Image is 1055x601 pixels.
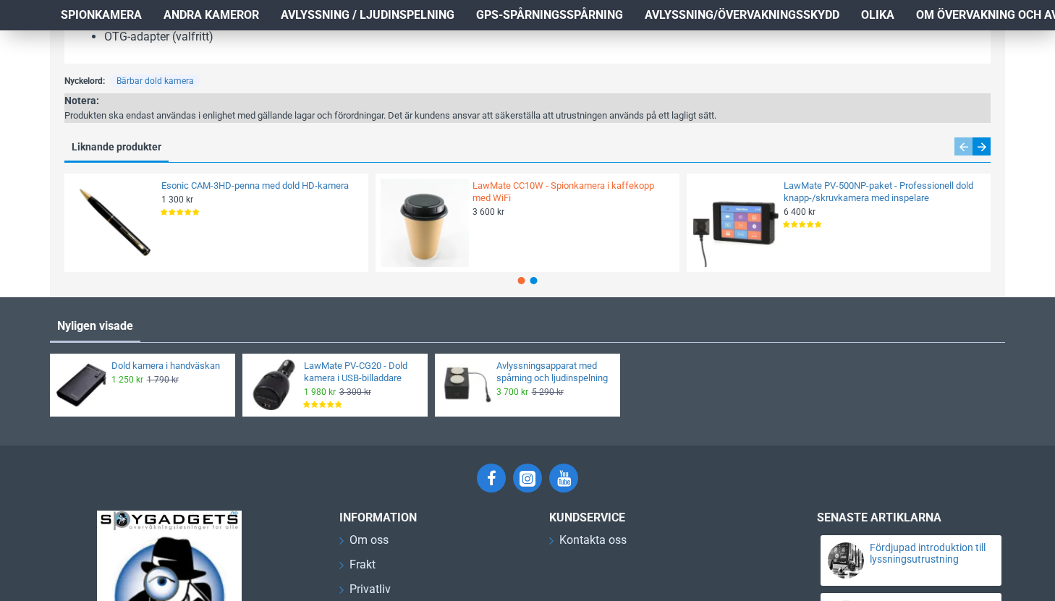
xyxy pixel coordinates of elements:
[870,542,986,564] font: Fördjupad introduktion till lyssningsutrustning
[55,359,108,412] img: Dold kamera i handväskan
[817,511,941,524] font: Senaste artiklarna
[304,360,407,383] font: LawMate PV-CG20 - Dold kamera i USB-billaddare
[339,511,417,524] font: INFORMATION
[559,533,627,547] font: Kontakta oss
[111,375,143,385] font: 1 250 kr
[57,319,133,333] font: Nyligen visade
[161,195,193,205] font: 1 300 kr
[339,387,371,397] font: 3 300 kr
[111,74,200,88] a: Bärbar dold kamera
[349,558,376,571] font: Frakt
[473,207,504,217] font: 3 600 kr
[339,532,389,556] a: Om oss
[116,76,194,86] font: Bärbar dold kamera
[281,8,454,22] font: Avlyssning / Ljudinspelning
[784,180,982,205] a: LawMate PV-500NP-paket - Professionell dold knapp-/skruvkamera med inspelare
[440,359,493,412] img: Avlyssningsapparat med spårning och ljudinspelning
[50,312,140,341] a: Nyligen visade
[549,511,625,524] font: Kundservice
[111,360,220,371] font: Dold kamera i handväskan
[349,533,389,547] font: Om oss
[973,137,991,155] div: Nästa bild
[64,76,105,86] font: Nyckelord:
[64,110,716,121] font: Produkten ska endast användas i enlighet med gällande lagar och förordningar. Det är kundens ansv...
[161,180,360,192] a: Esonic CAM-3HD-penna med dold HD-kamera
[870,542,988,565] a: Fördjupad introduktion till lyssningsutrustning
[164,8,259,22] font: Andra kameror
[473,180,654,203] font: LawMate CC10W - Spionkamera i kaffekopp med WiFi
[247,359,300,412] img: LawMate PV-CG20 - Dold kamera i USB-billaddare
[518,277,525,284] span: Gå till bild 1
[64,95,99,106] font: Notera:
[784,207,815,217] font: 6 400 kr
[692,179,780,267] img: LawMate PV-500NP-paket - Professionell dold knapp-/skruvkamera med inspelare
[496,387,528,397] font: 3 700 kr
[304,360,419,385] a: LawMate PV-CG20 - Dold kamera i USB-billaddare
[496,360,611,385] a: Avlyssningsapparat med spårning och ljudinspelning
[861,8,894,22] font: Olika
[496,360,608,383] font: Avlyssningsapparat med spårning och ljudinspelning
[549,532,627,556] a: Kontakta oss
[381,179,469,267] img: LawMate CC10W - Spionkamera i kaffekopp med WiFi
[69,179,158,267] img: Esonic CAM-3HD-penna med dold HD-kamera
[532,387,564,397] font: 5 290 kr
[645,8,839,22] font: Avlyssning/övervakningsskydd
[349,582,391,596] font: Privatliv
[161,180,349,191] font: Esonic CAM-3HD-penna med dold HD-kamera
[104,30,213,43] font: OTG-adapter (valfritt)
[473,180,671,205] a: LawMate CC10W - Spionkamera i kaffekopp med WiFi
[61,8,142,22] font: Spionkamera
[784,180,973,203] font: LawMate PV-500NP-paket - Professionell dold knapp-/skruvkamera med inspelare
[111,360,226,372] a: Dold kamera i handväskan
[530,277,538,284] span: Gå till bild 2
[339,556,376,581] a: Frakt
[147,375,179,385] font: 1 790 kr
[64,137,169,161] a: Liknande produkter
[476,8,623,22] font: GPS-spårningsspårning
[954,137,973,155] div: Föregående bild
[304,387,336,397] font: 1 980 kr
[72,141,161,153] font: Liknande produkter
